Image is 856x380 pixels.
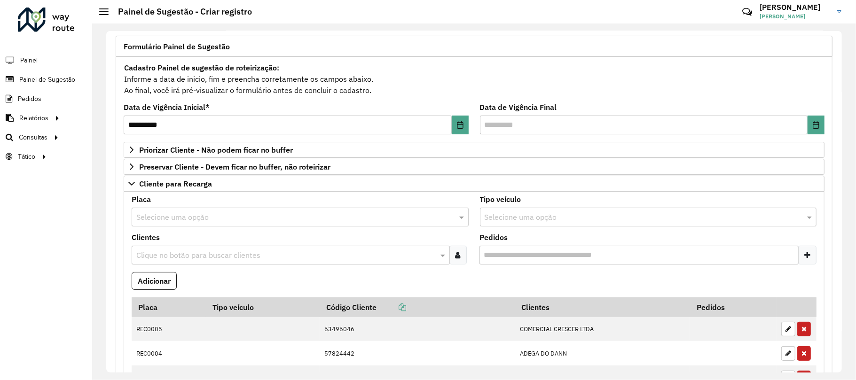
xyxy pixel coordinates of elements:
h3: [PERSON_NAME] [760,3,830,12]
span: Preservar Cliente - Devem ficar no buffer, não roteirizar [139,163,330,171]
a: Copiar [377,302,407,312]
th: Tipo veículo [206,297,320,317]
span: Cliente para Recarga [139,180,212,187]
span: Consultas [19,132,47,142]
td: ADEGA DO DANN [515,341,691,365]
td: REC0005 [132,317,206,341]
h2: Painel de Sugestão - Criar registro [109,7,252,17]
label: Data de Vigência Inicial [124,101,210,113]
div: Informe a data de inicio, fim e preencha corretamente os campos abaixo. Ao final, você irá pré-vi... [124,62,825,96]
strong: Cadastro Painel de sugestão de roteirização: [124,63,279,72]
label: Placa [132,194,151,205]
a: Priorizar Cliente - Não podem ficar no buffer [124,142,825,158]
td: 63496046 [320,317,515,341]
th: Placa [132,297,206,317]
a: Contato Rápido [737,2,757,22]
label: Tipo veículo [480,194,521,205]
span: Relatórios [19,113,48,123]
label: Pedidos [480,232,508,243]
label: Data de Vigência Final [480,101,557,113]
button: Choose Date [808,116,825,134]
button: Adicionar [132,272,177,290]
span: Priorizar Cliente - Não podem ficar no buffer [139,146,293,154]
span: Formulário Painel de Sugestão [124,43,230,50]
th: Código Cliente [320,297,515,317]
a: Preservar Cliente - Devem ficar no buffer, não roteirizar [124,159,825,175]
label: Clientes [132,232,160,243]
span: Tático [18,152,35,162]
button: Choose Date [452,116,469,134]
span: Painel [20,55,38,65]
td: 57824442 [320,341,515,365]
th: Clientes [515,297,691,317]
a: Cliente para Recarga [124,176,825,192]
td: COMERCIAL CRESCER LTDA [515,317,691,341]
th: Pedidos [690,297,776,317]
td: REC0004 [132,341,206,365]
span: Pedidos [18,94,41,104]
span: Painel de Sugestão [19,75,75,85]
span: [PERSON_NAME] [760,12,830,21]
